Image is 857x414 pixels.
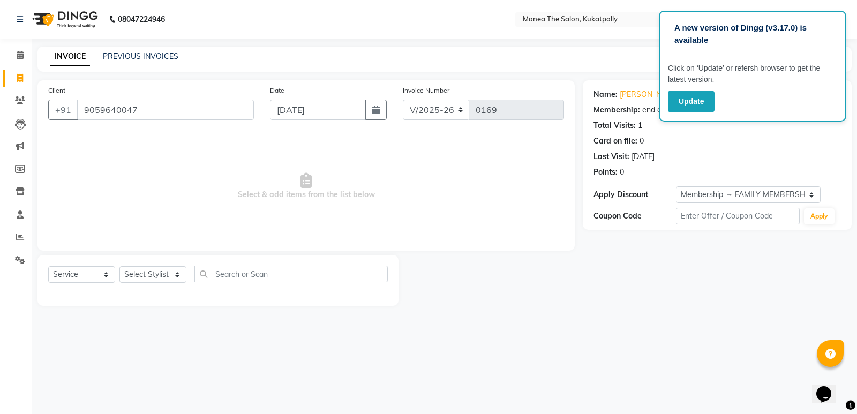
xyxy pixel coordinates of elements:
[593,151,629,162] div: Last Visit:
[638,120,642,131] div: 1
[674,22,831,46] p: A new version of Dingg (v3.17.0) is available
[103,51,178,61] a: PREVIOUS INVOICES
[593,210,676,222] div: Coupon Code
[593,104,640,116] div: Membership:
[403,86,449,95] label: Invoice Number
[593,89,618,100] div: Name:
[804,208,835,224] button: Apply
[194,266,388,282] input: Search or Scan
[593,189,676,200] div: Apply Discount
[77,100,254,120] input: Search by Name/Mobile/Email/Code
[632,151,655,162] div: [DATE]
[593,136,637,147] div: Card on file:
[270,86,284,95] label: Date
[118,4,165,34] b: 08047224946
[642,104,691,116] div: end on [DATE]
[593,120,636,131] div: Total Visits:
[48,100,78,120] button: +91
[676,208,800,224] input: Enter Offer / Coupon Code
[812,371,846,403] iframe: chat widget
[593,167,618,178] div: Points:
[27,4,101,34] img: logo
[48,133,564,240] span: Select & add items from the list below
[50,47,90,66] a: INVOICE
[668,63,837,85] p: Click on ‘Update’ or refersh browser to get the latest version.
[640,136,644,147] div: 0
[620,89,680,100] a: [PERSON_NAME]
[48,86,65,95] label: Client
[620,167,624,178] div: 0
[668,91,715,112] button: Update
